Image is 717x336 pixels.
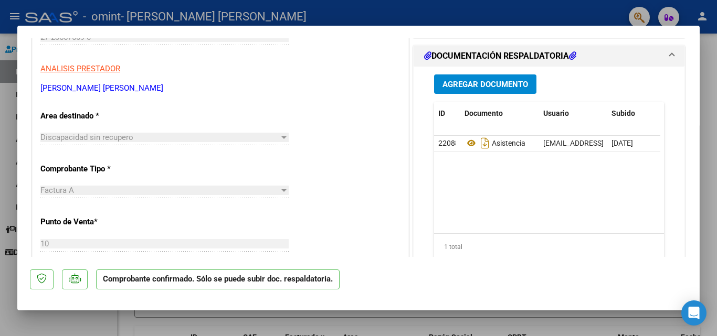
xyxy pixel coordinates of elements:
[40,110,149,122] p: Area destinado *
[611,109,635,117] span: Subido
[543,109,569,117] span: Usuario
[442,80,528,89] span: Agregar Documento
[465,109,503,117] span: Documento
[660,102,712,125] datatable-header-cell: Acción
[681,300,707,326] div: Open Intercom Messenger
[460,102,539,125] datatable-header-cell: Documento
[434,102,460,125] datatable-header-cell: ID
[414,67,684,284] div: DOCUMENTACIÓN RESPALDATORIA
[40,133,133,142] span: Discapacidad sin recupero
[465,139,525,147] span: Asistencia
[40,186,74,195] span: Factura A
[414,46,684,67] mat-expansion-panel-header: DOCUMENTACIÓN RESPALDATORIA
[40,64,120,73] span: ANALISIS PRESTADOR
[539,102,607,125] datatable-header-cell: Usuario
[434,234,664,260] div: 1 total
[438,139,459,147] span: 22088
[40,82,400,94] p: [PERSON_NAME] [PERSON_NAME]
[96,269,340,290] p: Comprobante confirmado. Sólo se puede subir doc. respaldatoria.
[424,50,576,62] h1: DOCUMENTACIÓN RESPALDATORIA
[434,74,536,94] button: Agregar Documento
[438,109,445,117] span: ID
[40,216,149,228] p: Punto de Venta
[40,163,149,175] p: Comprobante Tipo *
[607,102,660,125] datatable-header-cell: Subido
[611,139,633,147] span: [DATE]
[478,135,492,151] i: Descargar documento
